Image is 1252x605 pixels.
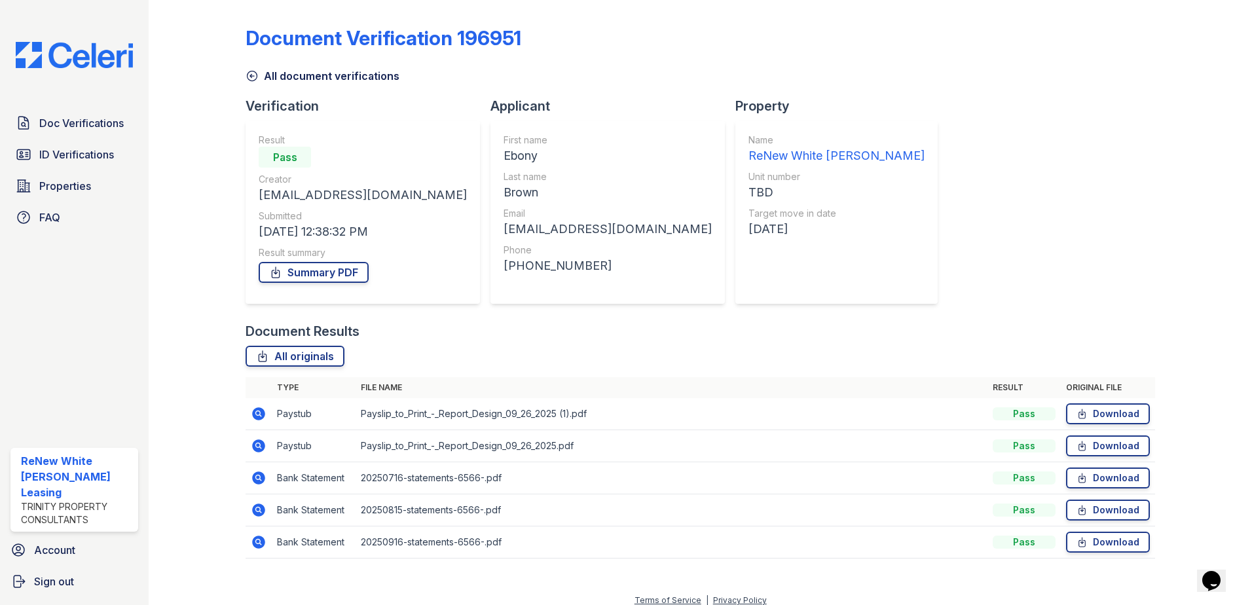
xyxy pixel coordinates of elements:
a: ID Verifications [10,141,138,168]
div: Unit number [748,170,925,183]
div: ReNew White [PERSON_NAME] Leasing [21,453,133,500]
a: All document verifications [246,68,399,84]
img: CE_Logo_Blue-a8612792a0a2168367f1c8372b55b34899dd931a85d93a1a3d3e32e68fde9ad4.png [5,42,143,68]
a: Account [5,537,143,563]
div: Last name [504,170,712,183]
a: Doc Verifications [10,110,138,136]
td: Paystub [272,430,356,462]
div: Pass [993,536,1056,549]
div: Document Verification 196951 [246,26,521,50]
span: Account [34,542,75,558]
iframe: chat widget [1197,553,1239,592]
span: Properties [39,178,91,194]
div: Document Results [246,322,359,340]
div: [EMAIL_ADDRESS][DOMAIN_NAME] [259,186,467,204]
td: Paystub [272,398,356,430]
div: Submitted [259,210,467,223]
div: Email [504,207,712,220]
div: First name [504,134,712,147]
div: Pass [259,147,311,168]
a: Download [1066,500,1150,521]
div: TBD [748,183,925,202]
div: ReNew White [PERSON_NAME] [748,147,925,165]
td: 20250916-statements-6566-.pdf [356,526,987,559]
td: Payslip_to_Print_-_Report_Design_09_26_2025.pdf [356,430,987,462]
div: Name [748,134,925,147]
div: Property [735,97,948,115]
div: Trinity Property Consultants [21,500,133,526]
span: FAQ [39,210,60,225]
td: Bank Statement [272,462,356,494]
div: Pass [993,471,1056,485]
th: Type [272,377,356,398]
th: Result [987,377,1061,398]
span: Doc Verifications [39,115,124,131]
div: [DATE] 12:38:32 PM [259,223,467,241]
div: [DATE] [748,220,925,238]
div: Ebony [504,147,712,165]
a: Download [1066,532,1150,553]
div: [PHONE_NUMBER] [504,257,712,275]
div: Applicant [490,97,735,115]
a: Name ReNew White [PERSON_NAME] [748,134,925,165]
a: Sign out [5,568,143,595]
th: File name [356,377,987,398]
span: Sign out [34,574,74,589]
a: All originals [246,346,344,367]
td: Payslip_to_Print_-_Report_Design_09_26_2025 (1).pdf [356,398,987,430]
a: Download [1066,467,1150,488]
div: Result [259,134,467,147]
div: Phone [504,244,712,257]
a: Terms of Service [635,595,701,605]
div: Pass [993,439,1056,452]
span: ID Verifications [39,147,114,162]
a: Properties [10,173,138,199]
div: Verification [246,97,490,115]
div: Target move in date [748,207,925,220]
div: Pass [993,407,1056,420]
div: Brown [504,183,712,202]
div: Pass [993,504,1056,517]
td: 20250815-statements-6566-.pdf [356,494,987,526]
div: Creator [259,173,467,186]
div: | [706,595,709,605]
a: Summary PDF [259,262,369,283]
div: Result summary [259,246,467,259]
td: Bank Statement [272,494,356,526]
a: Download [1066,435,1150,456]
td: Bank Statement [272,526,356,559]
td: 20250716-statements-6566-.pdf [356,462,987,494]
th: Original file [1061,377,1155,398]
a: Download [1066,403,1150,424]
div: [EMAIL_ADDRESS][DOMAIN_NAME] [504,220,712,238]
a: Privacy Policy [713,595,767,605]
a: FAQ [10,204,138,230]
